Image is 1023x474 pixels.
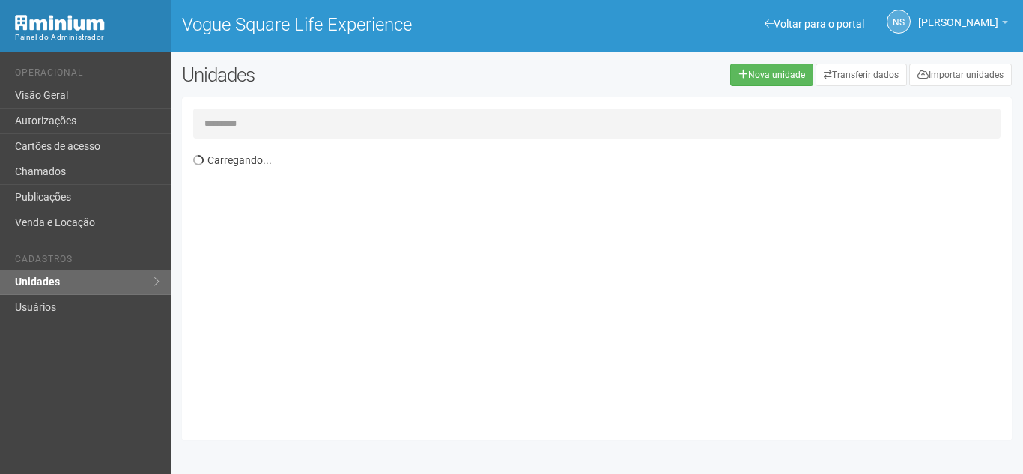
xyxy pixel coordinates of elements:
[182,64,514,86] h2: Unidades
[182,15,586,34] h1: Vogue Square Life Experience
[918,19,1008,31] a: [PERSON_NAME]
[887,10,911,34] a: NS
[918,2,998,28] span: Nicolle Silva
[816,64,907,86] a: Transferir dados
[15,254,160,270] li: Cadastros
[15,31,160,44] div: Painel do Administrador
[193,146,1012,429] div: Carregando...
[15,67,160,83] li: Operacional
[765,18,864,30] a: Voltar para o portal
[909,64,1012,86] a: Importar unidades
[15,15,105,31] img: Minium
[730,64,813,86] a: Nova unidade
